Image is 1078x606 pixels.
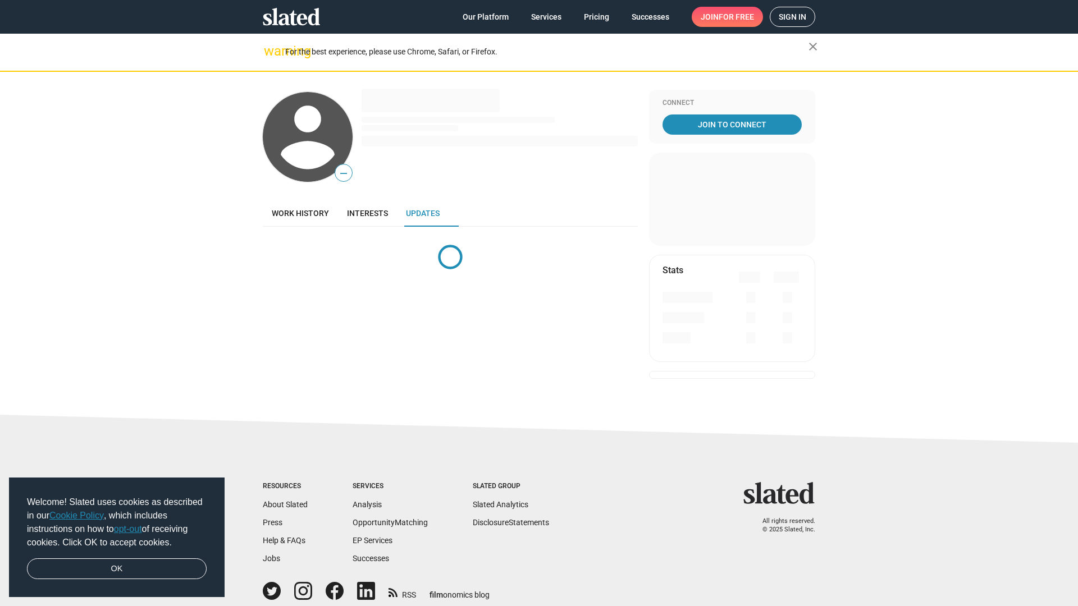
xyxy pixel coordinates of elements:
a: dismiss cookie message [27,558,207,580]
div: Slated Group [473,482,549,491]
a: Successes [623,7,678,27]
mat-icon: close [806,40,820,53]
span: Updates [406,209,440,218]
a: Cookie Policy [49,511,104,520]
a: RSS [389,583,416,600]
a: Interests [338,200,397,227]
span: Interests [347,209,388,218]
span: Pricing [584,7,609,27]
a: Pricing [575,7,618,27]
a: opt-out [114,524,142,534]
a: Joinfor free [692,7,763,27]
mat-icon: warning [264,44,277,58]
a: OpportunityMatching [353,518,428,527]
a: About Slated [263,500,308,509]
a: Sign in [770,7,815,27]
a: Successes [353,554,389,563]
a: Jobs [263,554,280,563]
div: Services [353,482,428,491]
mat-card-title: Stats [663,264,683,276]
span: Join To Connect [665,114,800,135]
p: All rights reserved. © 2025 Slated, Inc. [751,517,815,534]
a: Slated Analytics [473,500,528,509]
span: Our Platform [463,7,509,27]
a: filmonomics blog [430,581,490,600]
span: Services [531,7,561,27]
span: film [430,590,443,599]
a: Work history [263,200,338,227]
a: EP Services [353,536,392,545]
span: Sign in [779,7,806,26]
span: Work history [272,209,329,218]
div: cookieconsent [9,478,225,598]
span: Join [701,7,754,27]
a: Help & FAQs [263,536,305,545]
a: Press [263,518,282,527]
span: — [335,166,352,181]
div: Resources [263,482,308,491]
span: Welcome! Slated uses cookies as described in our , which includes instructions on how to of recei... [27,495,207,549]
div: For the best experience, please use Chrome, Safari, or Firefox. [285,44,808,59]
a: Join To Connect [663,114,802,135]
a: DisclosureStatements [473,518,549,527]
a: Updates [397,200,449,227]
a: Analysis [353,500,382,509]
span: for free [719,7,754,27]
a: Our Platform [454,7,518,27]
span: Successes [632,7,669,27]
a: Services [522,7,570,27]
div: Connect [663,99,802,108]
